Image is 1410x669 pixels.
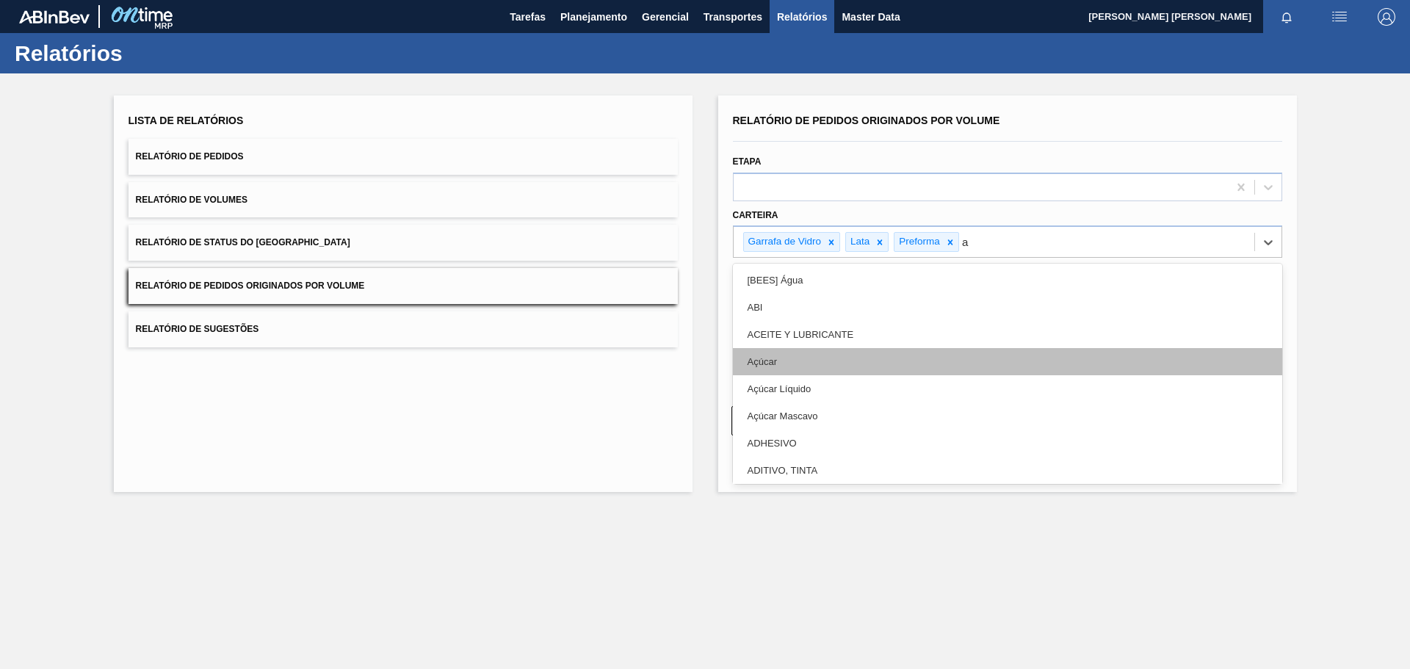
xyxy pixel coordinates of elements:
span: Relatório de Pedidos [136,151,244,162]
span: Planejamento [560,8,627,26]
div: ADITIVO, TINTA [733,457,1282,484]
label: Carteira [733,210,778,220]
button: Notificações [1263,7,1310,27]
span: Relatório de Pedidos Originados por Volume [136,281,365,291]
div: ACEITE Y LUBRICANTE [733,321,1282,348]
h1: Relatórios [15,45,275,62]
div: [BEES] Água [733,267,1282,294]
div: Lata [846,233,872,251]
div: Açúcar [733,348,1282,375]
img: TNhmsLtSVTkK8tSr43FrP2fwEKptu5GPRR3wAAAABJRU5ErkJggg== [19,10,90,23]
button: Relatório de Pedidos Originados por Volume [129,268,678,304]
div: Preforma [894,233,942,251]
button: Relatório de Volumes [129,182,678,218]
img: userActions [1331,8,1348,26]
div: ABI [733,294,1282,321]
img: Logout [1378,8,1395,26]
span: Relatório de Pedidos Originados por Volume [733,115,1000,126]
div: Garrafa de Vidro [744,233,824,251]
label: Etapa [733,156,762,167]
div: Açúcar Líquido [733,375,1282,402]
span: Tarefas [510,8,546,26]
span: Lista de Relatórios [129,115,244,126]
span: Relatórios [777,8,827,26]
button: Relatório de Status do [GEOGRAPHIC_DATA] [129,225,678,261]
div: Açúcar Mascavo [733,402,1282,430]
button: Limpar [731,406,1000,435]
button: Relatório de Pedidos [129,139,678,175]
span: Relatório de Status do [GEOGRAPHIC_DATA] [136,237,350,247]
span: Relatório de Sugestões [136,324,259,334]
span: Transportes [704,8,762,26]
span: Master Data [842,8,900,26]
span: Relatório de Volumes [136,195,247,205]
span: Gerencial [642,8,689,26]
div: ADHESIVO [733,430,1282,457]
button: Relatório de Sugestões [129,311,678,347]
